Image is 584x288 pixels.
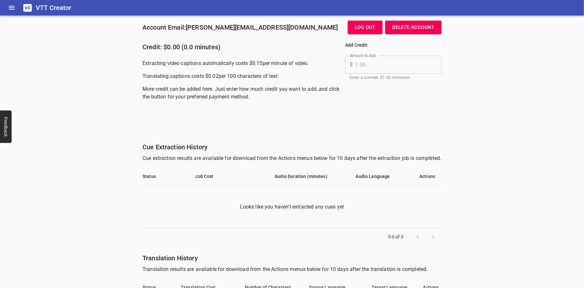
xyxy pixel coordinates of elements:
input: 1.00 [355,56,442,74]
span: Delete Account [392,23,434,32]
h6: Add Credit: [345,42,442,49]
p: Looks like you haven't extracted any cues yet [240,203,344,211]
h6: Credit: $0.00 (0.0 minutes) [142,42,340,52]
p: Enter a number. $1.00 minimum. [350,75,437,81]
h6: VTT Creator [36,3,72,13]
button: Log out [348,21,383,34]
span: Log out [355,23,375,32]
th: Status [142,167,167,186]
p: $ [350,61,353,69]
h6: Cue Extraction History [142,142,442,152]
th: Audio Duration (minutes) [219,167,333,186]
h6: Translation History [142,253,442,263]
th: Job Cost [167,167,219,186]
p: Cue extraction results are available for download from the Actions menus below for 10 days after ... [142,154,442,162]
th: Actions [413,167,442,186]
p: Translation results are available for download from the Actions menus below for 10 days after the... [142,265,442,273]
th: Audio Language [333,167,413,186]
h6: Account Email: [PERSON_NAME][EMAIL_ADDRESS][DOMAIN_NAME] [142,22,338,33]
p: 0-0 of 0 [388,234,404,240]
button: Delete Account [385,21,442,34]
iframe: PayPal [345,84,442,133]
p: Extracting video captions automatically costs $ 0.15 per minute of video. [142,60,340,67]
p: More credit can be added here. Just enter how much credit you want to add, and click the button f... [142,85,340,101]
p: Translating captions costs $ 0.02 per 100 characters of text. [142,72,340,80]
